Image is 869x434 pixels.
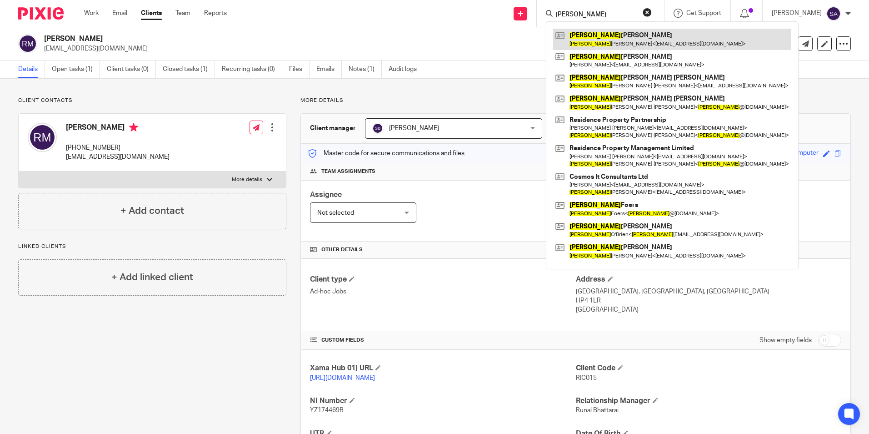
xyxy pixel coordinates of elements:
[310,191,342,198] span: Assignee
[66,152,170,161] p: [EMAIL_ADDRESS][DOMAIN_NAME]
[222,61,282,78] a: Recurring tasks (0)
[111,270,193,284] h4: + Add linked client
[316,61,342,78] a: Emails
[772,9,822,18] p: [PERSON_NAME]
[310,363,575,373] h4: Xama Hub 01) URL
[44,44,727,53] p: [EMAIL_ADDRESS][DOMAIN_NAME]
[321,246,363,253] span: Other details
[686,10,721,16] span: Get Support
[112,9,127,18] a: Email
[289,61,310,78] a: Files
[44,34,590,44] h2: [PERSON_NAME]
[129,123,138,132] i: Primary
[28,123,57,152] img: svg%3E
[66,123,170,134] h4: [PERSON_NAME]
[317,210,354,216] span: Not selected
[175,9,190,18] a: Team
[141,9,162,18] a: Clients
[308,149,464,158] p: Master code for secure communications and files
[759,336,812,345] label: Show empty fields
[310,407,344,414] span: YZ174469B
[18,7,64,20] img: Pixie
[84,9,99,18] a: Work
[300,97,851,104] p: More details
[349,61,382,78] a: Notes (1)
[555,11,637,19] input: Search
[120,204,184,218] h4: + Add contact
[576,296,841,305] p: HP4 1LR
[163,61,215,78] a: Closed tasks (1)
[18,61,45,78] a: Details
[18,97,286,104] p: Client contacts
[576,375,597,381] span: RIC015
[107,61,156,78] a: Client tasks (0)
[310,396,575,406] h4: NI Number
[18,243,286,250] p: Linked clients
[389,125,439,131] span: [PERSON_NAME]
[576,396,841,406] h4: Relationship Manager
[576,275,841,284] h4: Address
[826,6,841,21] img: svg%3E
[321,168,375,175] span: Team assignments
[372,123,383,134] img: svg%3E
[18,34,37,53] img: svg%3E
[643,8,652,17] button: Clear
[52,61,100,78] a: Open tasks (1)
[310,124,356,133] h3: Client manager
[310,287,575,296] p: Ad-hoc Jobs
[576,305,841,314] p: [GEOGRAPHIC_DATA]
[232,176,262,183] p: More details
[310,337,575,344] h4: CUSTOM FIELDS
[576,407,619,414] span: Runal Bhattarai
[310,275,575,284] h4: Client type
[576,287,841,296] p: [GEOGRAPHIC_DATA], [GEOGRAPHIC_DATA], [GEOGRAPHIC_DATA]
[389,61,424,78] a: Audit logs
[204,9,227,18] a: Reports
[66,143,170,152] p: [PHONE_NUMBER]
[310,375,375,381] a: [URL][DOMAIN_NAME]
[576,363,841,373] h4: Client Code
